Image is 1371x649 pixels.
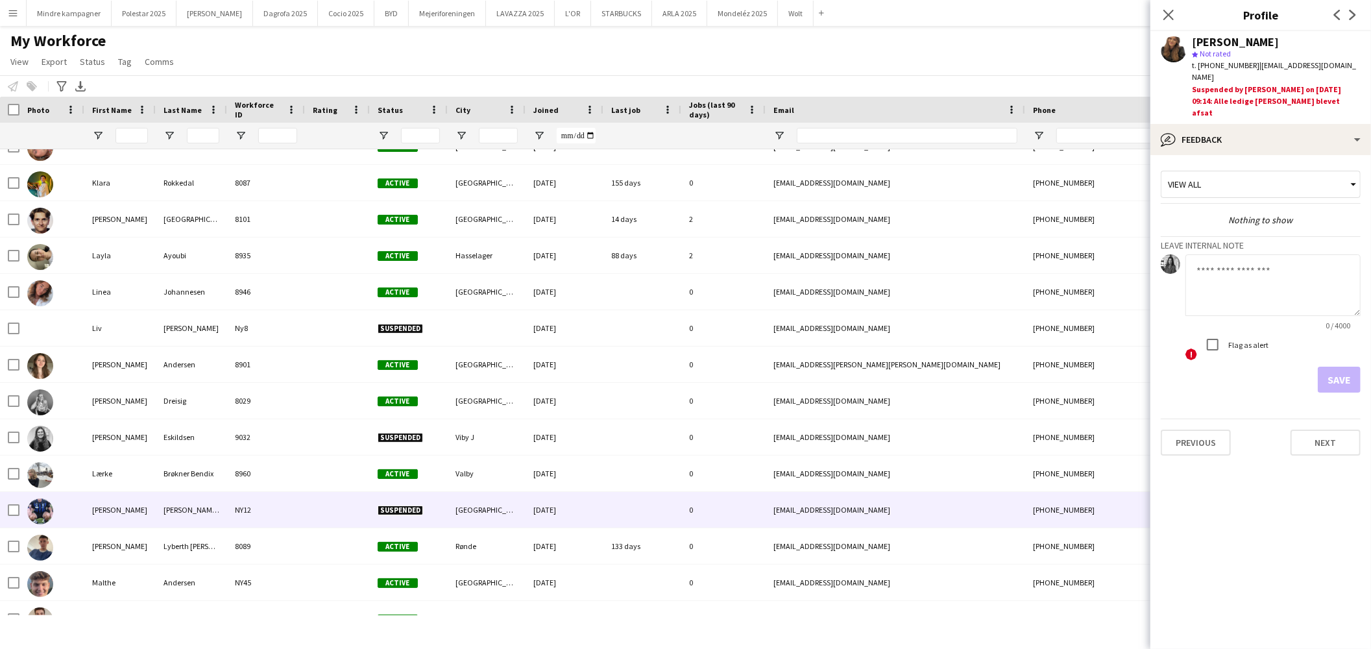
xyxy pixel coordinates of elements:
div: Brøkner Bendix [156,456,227,491]
div: [PHONE_NUMBER] [1025,238,1191,273]
div: Linea [84,274,156,310]
span: View [10,56,29,67]
div: [DATE] [526,528,603,564]
div: Ayoubi [156,238,227,273]
div: [PERSON_NAME] [84,492,156,528]
button: STARBUCKS [591,1,652,26]
div: [PERSON_NAME] [84,347,156,382]
div: 0 [681,456,766,491]
div: [PHONE_NUMBER] [1025,456,1191,491]
button: Open Filter Menu [533,130,545,141]
div: [EMAIL_ADDRESS][DOMAIN_NAME] [766,419,1025,455]
span: Active [378,288,418,297]
div: Feedback [1150,124,1371,155]
span: Active [378,542,418,552]
div: 2 [681,201,766,237]
button: Open Filter Menu [92,130,104,141]
div: 8946 [227,274,305,310]
div: 14 days [603,201,681,237]
div: [EMAIL_ADDRESS][DOMAIN_NAME] [766,601,1025,637]
span: Status [80,56,105,67]
span: Last Name [164,105,202,115]
div: [PHONE_NUMBER] [1025,565,1191,600]
div: [PERSON_NAME] [84,528,156,564]
button: Wolt [778,1,814,26]
div: [PHONE_NUMBER] [1025,528,1191,564]
span: Status [378,105,403,115]
span: 0 / 4000 [1315,321,1361,330]
div: [DATE] [526,201,603,237]
div: [PHONE_NUMBER] [1025,347,1191,382]
div: [PERSON_NAME] [156,310,227,346]
input: Joined Filter Input [557,128,596,143]
img: Magnus Lyberth nielsen [27,535,53,561]
div: 2 [681,238,766,273]
div: 0 [681,565,766,600]
input: Status Filter Input [401,128,440,143]
img: Lasse Kamphausen [27,208,53,234]
div: [DATE] [526,274,603,310]
span: Photo [27,105,49,115]
div: Malthe [84,565,156,600]
div: [GEOGRAPHIC_DATA] [448,601,526,637]
span: Joined [533,105,559,115]
img: Lærke Brøkner Bendix [27,462,53,488]
div: [GEOGRAPHIC_DATA] [156,201,227,237]
div: 0 [681,310,766,346]
button: [PERSON_NAME] [176,1,253,26]
img: Linea Johannesen [27,280,53,306]
span: Last job [611,105,640,115]
div: [EMAIL_ADDRESS][DOMAIN_NAME] [766,565,1025,600]
img: Louise Eskildsen [27,426,53,452]
img: Magnus Lundgaard Rasmussen [27,498,53,524]
span: Jobs (last 90 days) [689,100,742,119]
div: 8101 [227,201,305,237]
div: [DATE] [526,492,603,528]
div: Nothing to show [1161,214,1361,226]
div: [PHONE_NUMBER] [1025,201,1191,237]
div: [DATE] [526,565,603,600]
div: Layla [84,238,156,273]
button: Mindre kampagner [27,1,112,26]
button: Open Filter Menu [1033,130,1045,141]
img: Layla Ayoubi [27,244,53,270]
div: Hasselager [448,238,526,273]
span: | [EMAIL_ADDRESS][DOMAIN_NAME] [1192,60,1356,82]
span: City [455,105,470,115]
button: Next [1291,430,1361,456]
div: [DATE] [526,310,603,346]
span: Active [378,469,418,479]
span: View all [1168,178,1201,190]
div: [PHONE_NUMBER] [1025,601,1191,637]
span: Suspended [378,433,423,443]
span: t. [PHONE_NUMBER] [1192,60,1259,70]
div: [PHONE_NUMBER] [1025,310,1191,346]
input: First Name Filter Input [115,128,148,143]
div: 0 [681,419,766,455]
app-action-btn: Export XLSX [73,79,88,94]
button: L'OR [555,1,591,26]
div: Rønde [448,528,526,564]
label: Flag as alert [1226,339,1268,349]
button: Previous [1161,430,1231,456]
div: [PHONE_NUMBER] [1025,492,1191,528]
div: [EMAIL_ADDRESS][DOMAIN_NAME] [766,165,1025,201]
img: Louise Andersen [27,353,53,379]
input: Phone Filter Input [1056,128,1183,143]
div: Gabay [156,601,227,637]
div: 0 [681,347,766,382]
button: Cocio 2025 [318,1,374,26]
div: [PERSON_NAME] [PERSON_NAME] [156,492,227,528]
div: 88 days [603,238,681,273]
div: [EMAIL_ADDRESS][DOMAIN_NAME] [766,201,1025,237]
div: [EMAIL_ADDRESS][DOMAIN_NAME] [766,528,1025,564]
div: [PERSON_NAME] [84,383,156,419]
div: 8051 [227,601,305,637]
div: 0 [681,528,766,564]
div: Valby [448,456,526,491]
div: [DATE] [526,601,603,637]
button: Open Filter Menu [773,130,785,141]
button: Open Filter Menu [235,130,247,141]
div: [PERSON_NAME] [84,419,156,455]
div: [GEOGRAPHIC_DATA] [448,565,526,600]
